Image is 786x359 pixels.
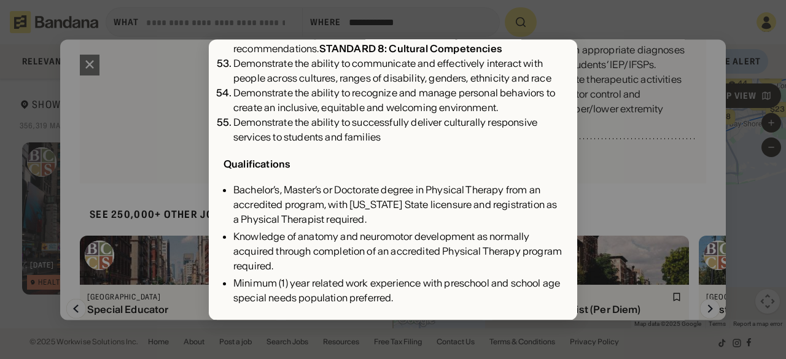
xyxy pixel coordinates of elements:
div: STANDARD 8: Cultural Competencies [319,43,502,55]
div: Bachelor’s, Master’s or Doctorate degree in Physical Therapy from an accredited program, with [US... [233,183,562,227]
div: Knowledge of anatomy and neuromotor development as normally acquired through completion of an acc... [233,230,562,274]
div: Qualifications [224,158,290,171]
div: Demonstrate the ability to successfully deliver culturally responsive services to students and fa... [233,115,562,145]
div: Minimum (1) year related work experience with preschool and school age special needs population p... [233,276,562,306]
div: Demonstrate the ability to communicate and effectively interact with people across cultures, rang... [233,56,562,86]
div: Demonstrate the ability to recognize and manage personal behaviors to create an inclusive, equita... [233,86,562,115]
